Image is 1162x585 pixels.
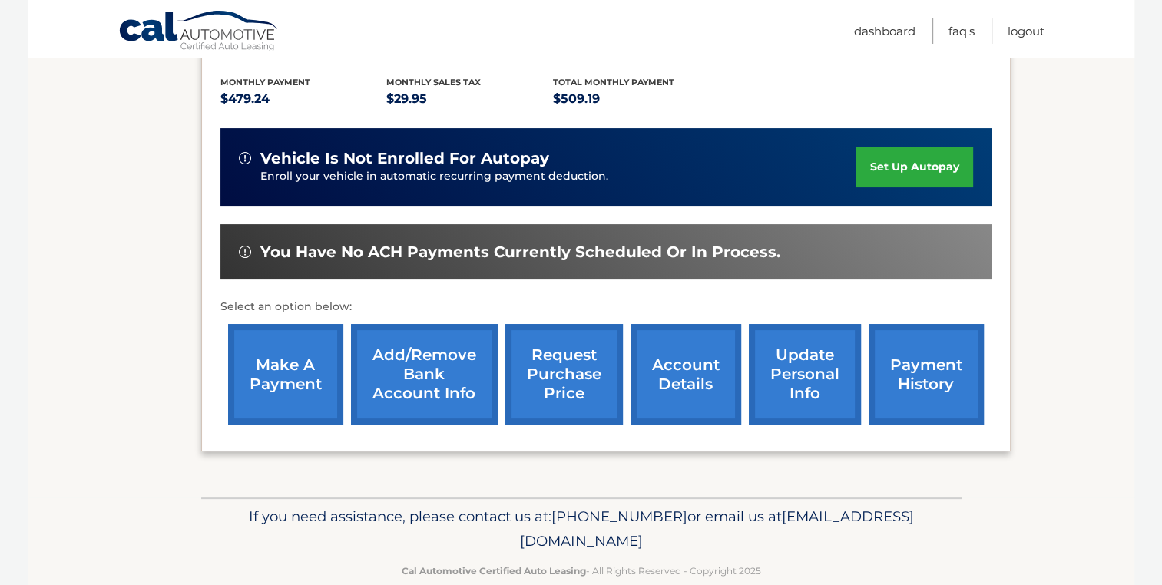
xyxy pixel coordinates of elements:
img: alert-white.svg [239,246,251,258]
a: FAQ's [948,18,975,44]
span: vehicle is not enrolled for autopay [260,149,549,168]
a: make a payment [228,324,343,425]
a: payment history [869,324,984,425]
p: Select an option below: [220,298,992,316]
a: Logout [1008,18,1044,44]
p: - All Rights Reserved - Copyright 2025 [211,563,952,579]
a: account details [631,324,741,425]
a: request purchase price [505,324,623,425]
a: Add/Remove bank account info [351,324,498,425]
strong: Cal Automotive Certified Auto Leasing [402,565,586,577]
a: Cal Automotive [118,10,280,55]
span: Monthly Payment [220,77,310,88]
p: If you need assistance, please contact us at: or email us at [211,504,952,554]
a: update personal info [749,324,861,425]
span: [PHONE_NUMBER] [551,507,687,525]
p: $479.24 [220,88,387,110]
a: set up autopay [856,147,972,187]
span: Total Monthly Payment [553,77,674,88]
p: $29.95 [386,88,553,110]
a: Dashboard [854,18,915,44]
img: alert-white.svg [239,152,251,164]
span: You have no ACH payments currently scheduled or in process. [260,243,780,262]
span: [EMAIL_ADDRESS][DOMAIN_NAME] [520,507,914,550]
p: $509.19 [553,88,720,110]
p: Enroll your vehicle in automatic recurring payment deduction. [260,168,856,185]
span: Monthly sales Tax [386,77,481,88]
